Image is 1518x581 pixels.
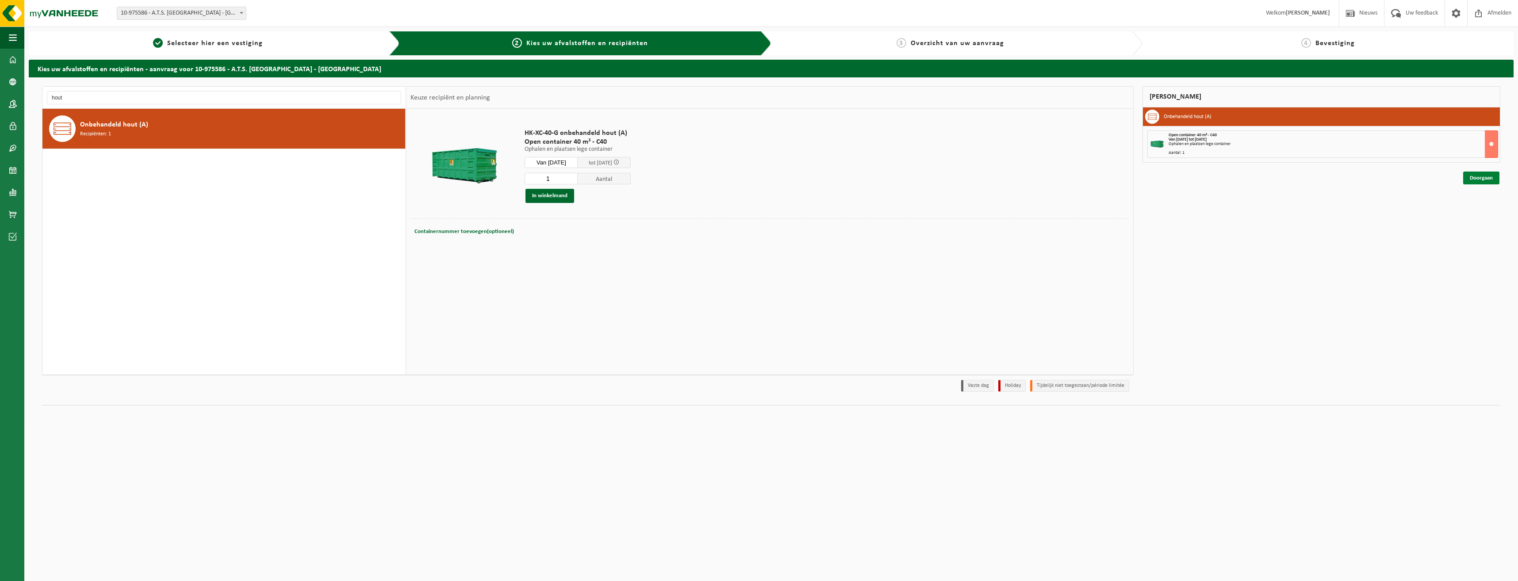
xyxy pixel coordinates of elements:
p: Ophalen en plaatsen lege container [525,146,631,153]
span: 4 [1301,38,1311,48]
input: Materiaal zoeken [47,91,401,104]
div: Ophalen en plaatsen lege container [1169,142,1498,146]
span: 10-975586 - A.T.S. MERELBEKE - MERELBEKE [117,7,246,20]
span: HK-XC-40-G onbehandeld hout (A) [525,129,631,138]
span: 1 [153,38,163,48]
span: Open container 40 m³ - C40 [525,138,631,146]
div: Aantal: 1 [1169,151,1498,155]
button: In winkelmand [525,189,574,203]
span: Recipiënten: 1 [80,130,111,138]
span: Onbehandeld hout (A) [80,119,148,130]
a: 1Selecteer hier een vestiging [33,38,382,49]
input: Selecteer datum [525,157,578,168]
span: Bevestiging [1315,40,1355,47]
div: Keuze recipiënt en planning [406,87,494,109]
button: Containernummer toevoegen(optioneel) [414,226,515,238]
span: Selecteer hier een vestiging [167,40,263,47]
span: Kies uw afvalstoffen en recipiënten [526,40,648,47]
a: Doorgaan [1463,172,1499,184]
strong: Van [DATE] tot [DATE] [1169,137,1207,142]
span: tot [DATE] [589,160,612,166]
span: Open container 40 m³ - C40 [1169,133,1217,138]
h2: Kies uw afvalstoffen en recipiënten - aanvraag voor 10-975586 - A.T.S. [GEOGRAPHIC_DATA] - [GEOGR... [29,60,1514,77]
span: 10-975586 - A.T.S. MERELBEKE - MERELBEKE [117,7,246,19]
span: 2 [512,38,522,48]
span: Aantal [578,173,631,184]
li: Tijdelijk niet toegestaan/période limitée [1030,380,1129,392]
span: 3 [897,38,906,48]
li: Vaste dag [961,380,994,392]
h3: Onbehandeld hout (A) [1164,110,1211,124]
strong: [PERSON_NAME] [1286,10,1330,16]
li: Holiday [998,380,1026,392]
span: Containernummer toevoegen(optioneel) [414,229,514,234]
button: Onbehandeld hout (A) Recipiënten: 1 [42,109,406,149]
span: Overzicht van uw aanvraag [911,40,1004,47]
div: [PERSON_NAME] [1142,86,1500,107]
